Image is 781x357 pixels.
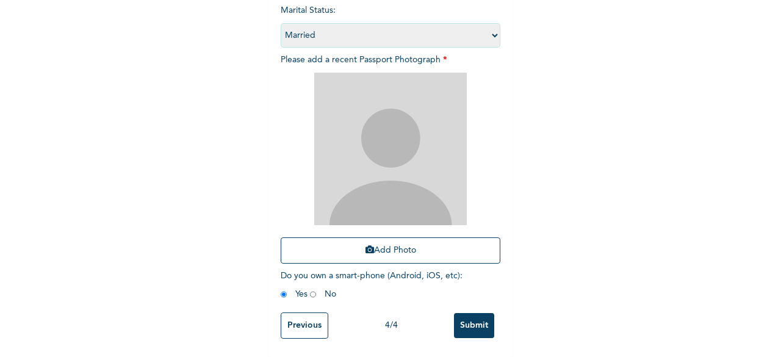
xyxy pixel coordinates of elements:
span: Please add a recent Passport Photograph [281,56,500,270]
input: Previous [281,312,328,339]
div: 4 / 4 [328,319,454,332]
span: Marital Status : [281,6,500,40]
button: Add Photo [281,237,500,264]
img: Crop [314,73,467,225]
input: Submit [454,313,494,338]
span: Do you own a smart-phone (Android, iOS, etc) : Yes No [281,272,462,298]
